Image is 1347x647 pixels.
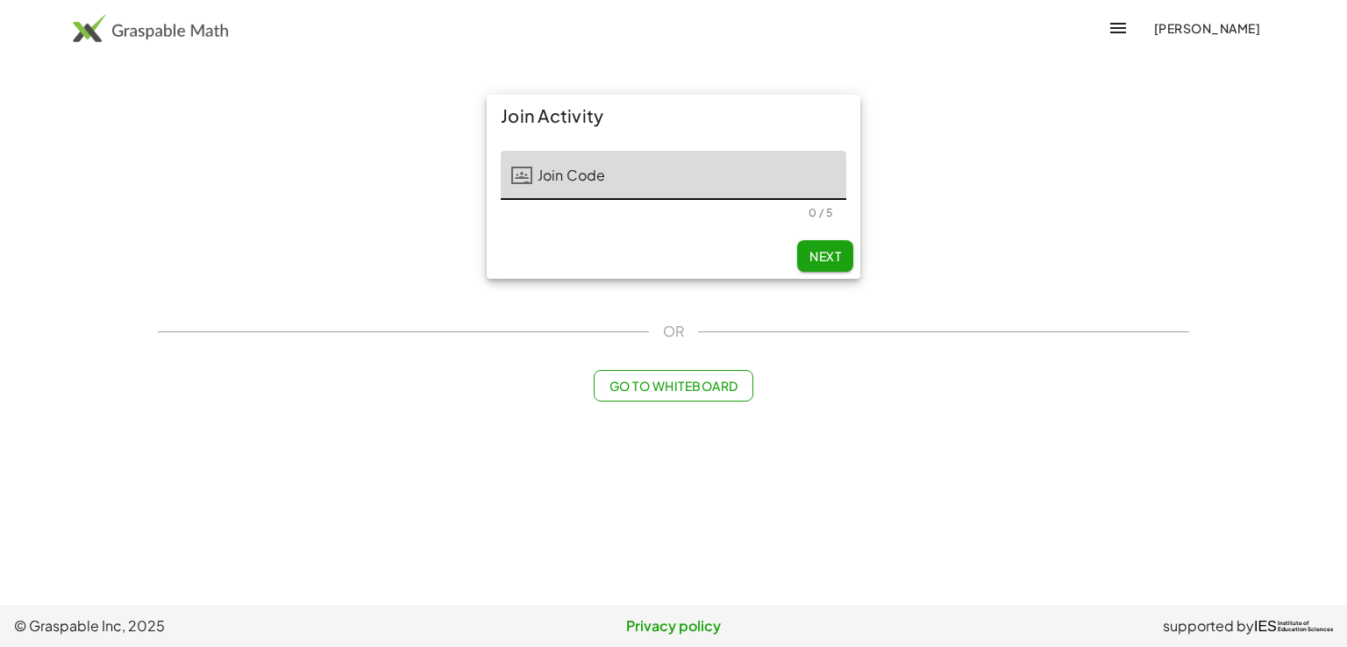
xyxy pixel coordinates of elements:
span: Institute of Education Sciences [1278,621,1333,633]
div: 0 / 5 [809,206,832,219]
div: Join Activity [487,95,860,137]
span: Next [809,248,841,264]
span: OR [663,321,684,342]
a: Privacy policy [453,615,893,636]
span: [PERSON_NAME] [1153,20,1260,36]
span: IES [1254,618,1277,635]
a: IESInstitute ofEducation Sciences [1254,615,1333,636]
button: Next [797,240,853,272]
button: Go to Whiteboard [594,370,752,402]
span: Go to Whiteboard [609,378,738,394]
button: [PERSON_NAME] [1139,12,1274,44]
span: supported by [1163,615,1254,636]
span: © Graspable Inc, 2025 [14,615,453,636]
